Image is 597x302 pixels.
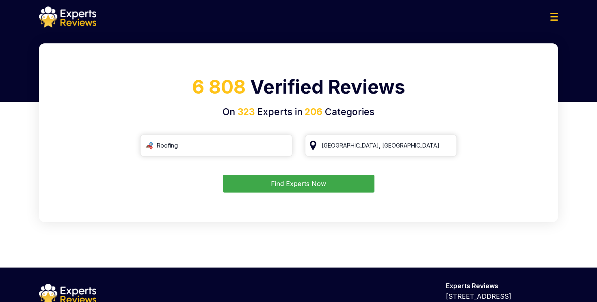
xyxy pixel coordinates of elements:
span: 323 [238,106,255,118]
h4: On Experts in Categories [49,105,548,119]
p: [STREET_ADDRESS] [446,291,558,302]
h1: Verified Reviews [49,73,548,105]
img: logo [39,6,96,28]
input: Your City [305,135,457,156]
span: 206 [303,106,322,118]
p: Experts Reviews [446,281,558,291]
input: Search Category [140,135,292,156]
span: 6 808 [192,75,246,98]
button: Find Experts Now [223,175,374,193]
img: Menu Icon [550,13,558,21]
